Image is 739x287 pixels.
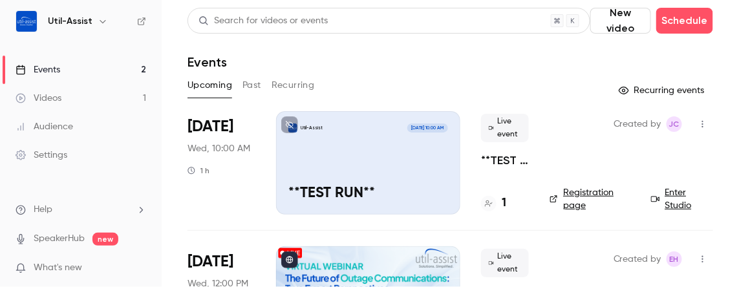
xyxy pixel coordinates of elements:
h1: Events [187,54,227,70]
div: 1 h [187,165,209,176]
a: 1 [481,195,506,212]
span: EH [670,251,679,267]
span: [DATE] [187,251,233,272]
button: Upcoming [187,75,232,96]
span: new [92,233,118,246]
span: Josh C [667,116,682,132]
span: [DATE] 10:00 AM [407,123,447,133]
button: Schedule [656,8,713,34]
div: Search for videos or events [198,14,328,28]
span: Created by [614,116,661,132]
span: Live event [481,249,529,277]
iframe: Noticeable Trigger [131,262,146,274]
div: Oct 1 Wed, 10:00 AM (America/New York) [187,111,255,215]
div: Videos [16,92,61,105]
img: Util-Assist [16,11,37,32]
div: Events [16,63,60,76]
span: [DATE] [187,116,233,137]
button: New video [590,8,651,34]
li: help-dropdown-opener [16,203,146,217]
div: Settings [16,149,67,162]
div: Audience [16,120,73,133]
span: Wed, 10:00 AM [187,142,250,155]
span: Emily Henderson [667,251,682,267]
span: What's new [34,261,82,275]
span: Live event [481,114,529,142]
a: **TEST RUN**Util-Assist[DATE] 10:00 AM**TEST RUN** [276,111,460,215]
button: Recurring events [613,80,713,101]
button: Past [242,75,261,96]
h4: 1 [502,195,506,212]
a: Registration page [550,186,636,212]
a: Enter Studio [651,186,713,212]
span: JC [669,116,680,132]
span: Created by [614,251,661,267]
p: Util-Assist [301,125,323,131]
button: Recurring [272,75,315,96]
span: Help [34,203,52,217]
h6: Util-Assist [48,15,92,28]
a: SpeakerHub [34,232,85,246]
